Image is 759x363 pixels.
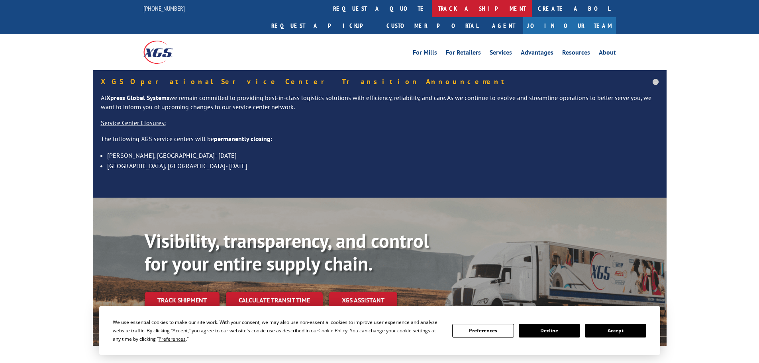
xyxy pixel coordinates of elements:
[101,119,166,127] u: Service Center Closures:
[106,94,169,102] strong: Xpress Global Systems
[265,17,380,34] a: Request a pickup
[446,49,481,58] a: For Retailers
[101,134,659,150] p: The following XGS service centers will be :
[380,17,484,34] a: Customer Portal
[159,336,186,342] span: Preferences
[145,228,429,276] b: Visibility, transparency, and control for your entire supply chain.
[413,49,437,58] a: For Mills
[521,49,553,58] a: Advantages
[107,150,659,161] li: [PERSON_NAME], [GEOGRAPHIC_DATA]- [DATE]
[452,324,514,337] button: Preferences
[99,306,660,355] div: Cookie Consent Prompt
[226,292,323,309] a: Calculate transit time
[113,318,443,343] div: We use essential cookies to make our site work. With your consent, we may also use non-essential ...
[101,78,659,85] h5: XGS Operational Service Center Transition Announcement
[101,93,659,119] p: At we remain committed to providing best-in-class logistics solutions with efficiency, reliabilit...
[318,327,347,334] span: Cookie Policy
[519,324,580,337] button: Decline
[490,49,512,58] a: Services
[484,17,523,34] a: Agent
[562,49,590,58] a: Resources
[523,17,616,34] a: Join Our Team
[585,324,646,337] button: Accept
[599,49,616,58] a: About
[143,4,185,12] a: [PHONE_NUMBER]
[214,135,271,143] strong: permanently closing
[329,292,397,309] a: XGS ASSISTANT
[107,161,659,171] li: [GEOGRAPHIC_DATA], [GEOGRAPHIC_DATA]- [DATE]
[145,292,220,308] a: Track shipment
